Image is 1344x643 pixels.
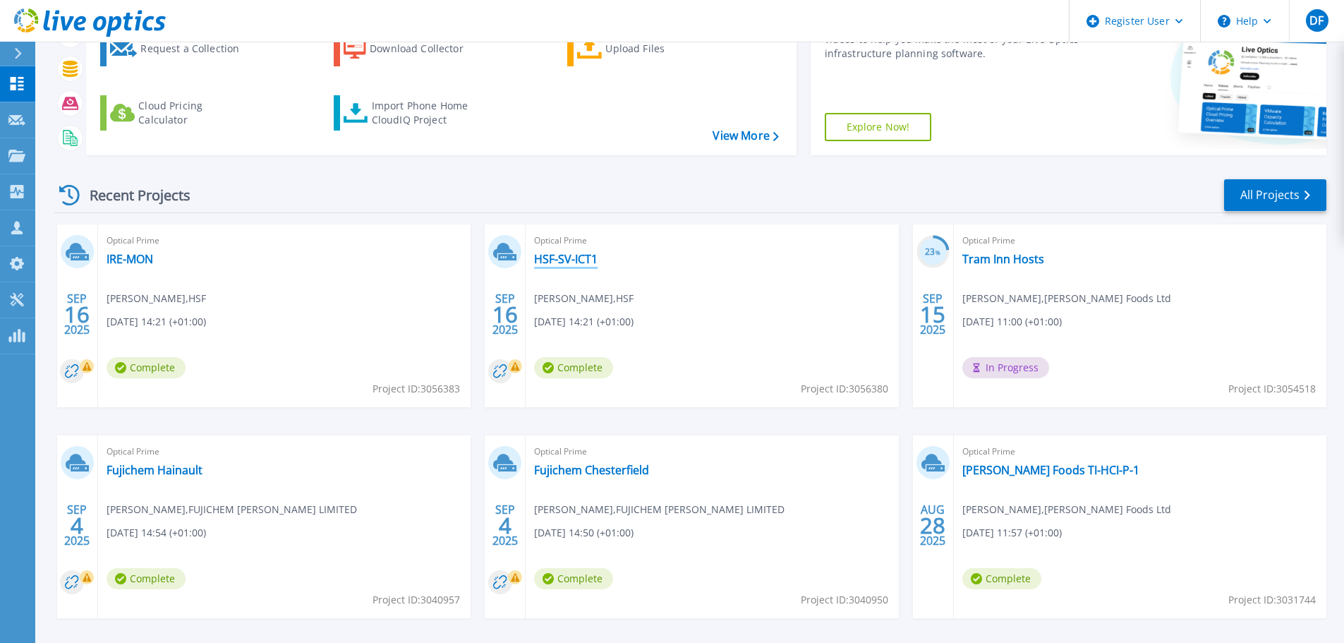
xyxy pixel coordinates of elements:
span: Project ID: 3056380 [801,381,888,397]
span: Optical Prime [534,233,890,248]
span: 16 [64,308,90,320]
span: [PERSON_NAME] , [PERSON_NAME] Foods Ltd [962,502,1171,517]
div: Import Phone Home CloudIQ Project [372,99,482,127]
span: Complete [107,568,186,589]
span: Project ID: 3040950 [801,592,888,608]
a: Upload Files [567,31,725,66]
div: SEP 2025 [63,500,90,551]
span: DF [1309,15,1324,26]
a: Tram Inn Hosts [962,252,1044,266]
a: Fujichem Hainault [107,463,202,477]
a: All Projects [1224,179,1326,211]
span: Optical Prime [962,444,1318,459]
a: Fujichem Chesterfield [534,463,649,477]
div: Recent Projects [54,178,210,212]
span: [DATE] 14:21 (+01:00) [107,314,206,330]
div: AUG 2025 [919,500,946,551]
span: Optical Prime [534,444,890,459]
a: IRE-MON [107,252,153,266]
div: Cloud Pricing Calculator [138,99,251,127]
span: [DATE] 14:54 (+01:00) [107,525,206,541]
span: % [936,248,940,256]
span: [PERSON_NAME] , FUJICHEM [PERSON_NAME] LIMITED [107,502,357,517]
a: Request a Collection [100,31,258,66]
span: Complete [534,568,613,589]
span: [DATE] 14:50 (+01:00) [534,525,634,541]
div: SEP 2025 [492,289,519,340]
span: Optical Prime [962,233,1318,248]
a: Download Collector [334,31,491,66]
h3: 23 [916,244,950,260]
a: View More [713,129,778,143]
span: Optical Prime [107,233,462,248]
span: Project ID: 3040957 [373,592,460,608]
span: 28 [920,519,945,531]
span: [DATE] 11:57 (+01:00) [962,525,1062,541]
span: 15 [920,308,945,320]
span: Project ID: 3054518 [1228,381,1316,397]
a: HSF-SV-ICT1 [534,252,598,266]
div: SEP 2025 [63,289,90,340]
span: In Progress [962,357,1049,378]
a: [PERSON_NAME] Foods TI-HCI-P-1 [962,463,1139,477]
span: Project ID: 3056383 [373,381,460,397]
span: [DATE] 14:21 (+01:00) [534,314,634,330]
span: 4 [71,519,83,531]
a: Explore Now! [825,113,932,141]
a: Cloud Pricing Calculator [100,95,258,131]
div: Upload Files [605,35,718,63]
span: [PERSON_NAME] , HSF [107,291,206,306]
div: SEP 2025 [919,289,946,340]
span: Complete [534,357,613,378]
div: Download Collector [370,35,483,63]
span: Project ID: 3031744 [1228,592,1316,608]
span: [PERSON_NAME] , [PERSON_NAME] Foods Ltd [962,291,1171,306]
span: 4 [499,519,511,531]
span: 16 [492,308,518,320]
span: [PERSON_NAME] , HSF [534,291,634,306]
span: [DATE] 11:00 (+01:00) [962,314,1062,330]
span: Optical Prime [107,444,462,459]
span: Complete [962,568,1041,589]
span: Complete [107,357,186,378]
div: Request a Collection [140,35,253,63]
div: SEP 2025 [492,500,519,551]
span: [PERSON_NAME] , FUJICHEM [PERSON_NAME] LIMITED [534,502,785,517]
